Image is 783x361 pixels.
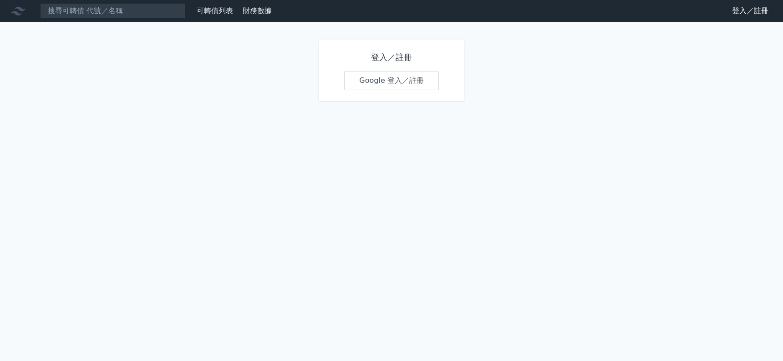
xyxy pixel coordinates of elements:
a: Google 登入／註冊 [344,71,439,90]
a: 可轉債列表 [197,6,233,15]
a: 登入／註冊 [725,4,776,18]
input: 搜尋可轉債 代號／名稱 [40,3,186,19]
h1: 登入／註冊 [344,51,439,64]
a: 財務數據 [243,6,272,15]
